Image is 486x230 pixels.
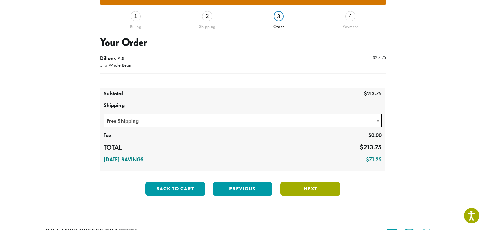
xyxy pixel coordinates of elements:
[100,55,116,62] span: Dillons
[366,156,382,163] bdi: 71.25
[315,21,386,29] div: Payment
[118,55,124,61] strong: × 3
[360,143,363,151] span: $
[100,130,157,141] th: Tax
[100,36,386,49] h3: Your Order
[104,114,381,127] span: Free Shipping
[100,62,107,69] p: 5 lb
[360,143,382,151] bdi: 213.75
[345,11,355,21] div: 4
[368,132,382,139] bdi: 0.00
[100,21,171,29] div: Billing
[364,90,367,97] span: $
[100,100,385,111] th: Shipping
[364,90,382,97] bdi: 213.75
[366,156,369,163] span: $
[100,154,258,166] th: [DATE] Savings
[171,21,243,29] div: Shipping
[280,182,340,196] button: Next
[107,62,131,69] p: Whole Bean
[131,11,141,21] div: 1
[243,21,315,29] div: Order
[202,11,212,21] div: 2
[145,182,205,196] button: Back to cart
[373,55,375,60] span: $
[100,141,157,154] th: Total
[368,132,371,139] span: $
[100,88,157,100] th: Subtotal
[373,55,386,60] bdi: 213.75
[213,182,272,196] button: Previous
[274,11,284,21] div: 3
